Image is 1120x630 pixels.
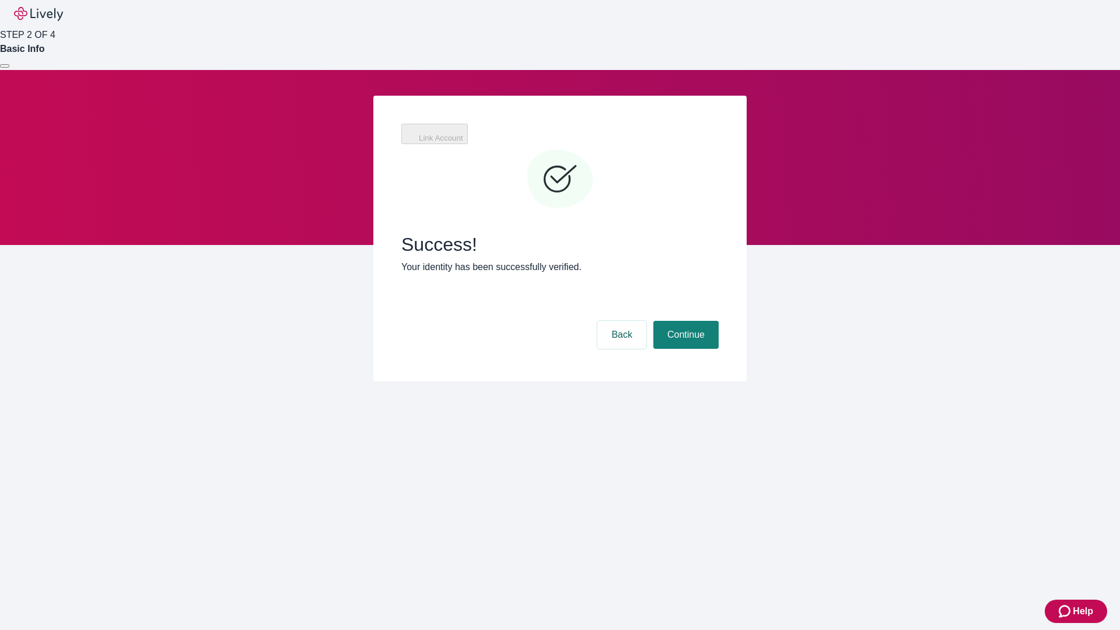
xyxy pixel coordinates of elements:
[1045,600,1107,623] button: Zendesk support iconHelp
[1073,604,1093,618] span: Help
[401,260,719,274] p: Your identity has been successfully verified.
[401,233,719,256] span: Success!
[401,124,468,144] button: Link Account
[653,321,719,349] button: Continue
[14,7,63,21] img: Lively
[525,145,595,215] svg: Checkmark icon
[1059,604,1073,618] svg: Zendesk support icon
[597,321,646,349] button: Back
